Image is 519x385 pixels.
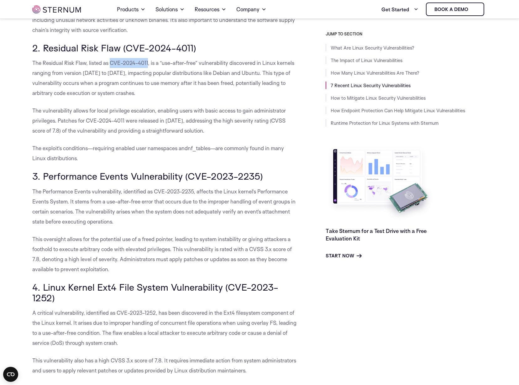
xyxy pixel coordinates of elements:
[32,236,292,272] span: This oversight allows for the potential use of a freed pointer, leading to system instability or ...
[32,357,296,374] span: This vulnerability also has a high CVSS 3.x score of 7.8. It requires immediate action from syste...
[188,145,210,151] span: nf_tables
[32,309,296,346] span: A critical vulnerability, identified as CVE-2023-1252, has been discovered in the Ext4 filesystem...
[32,5,81,13] img: sternum iot
[331,120,438,126] a: Runtime Protection for Linux Systems with Sternum
[331,108,465,113] a: How Endpoint Protection Can Help Mitigate Linux Vulnerabilities
[326,252,362,260] a: Start Now
[331,57,402,63] a: The Impact of Linux Vulnerabilities
[32,170,263,182] span: 3. Performance Events Vulnerability (CVE-2023-2235)
[32,188,296,225] span: The Performance Events vulnerability, identified as CVE-2023-2235, affects the Linux kernel’s Per...
[331,82,411,88] a: 7 Recent Linux Security Vulnerabilities
[3,367,18,382] button: Open CMP widget
[236,1,266,18] a: Company
[32,145,188,151] span: The exploit’s conditions—requiring enabled user namespaces and
[381,3,418,16] a: Get Started
[155,1,185,18] a: Solutions
[117,1,145,18] a: Products
[326,228,427,242] a: Take Sternum for a Test Drive with a Free Evaluation Kit
[32,107,286,134] span: The vulnerability allows for local privilege escalation, enabling users with basic access to gain...
[331,70,419,76] a: How Many Linux Vulnerabilities Are There?
[426,3,484,16] a: Book a demo
[331,95,426,101] a: How to Mitigate Linux Security Vulnerabilities
[326,31,487,36] h3: JUMP TO SECTION
[195,1,226,18] a: Resources
[32,281,278,303] span: 4. Linux Kernel Ext4 File System Vulnerability (CVE-2023-1252)
[326,144,435,222] img: Take Sternum for a Test Drive with a Free Evaluation Kit
[32,60,294,96] span: The Residual Risk Flaw, listed as CVE-2024-4011, is a “use-after-free” vulnerability discovered i...
[471,7,476,12] img: sternum iot
[32,42,196,54] span: 2. Residual Risk Flaw (CVE-2024-4011)
[331,45,414,51] a: What Are Linux Security Vulnerabilities?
